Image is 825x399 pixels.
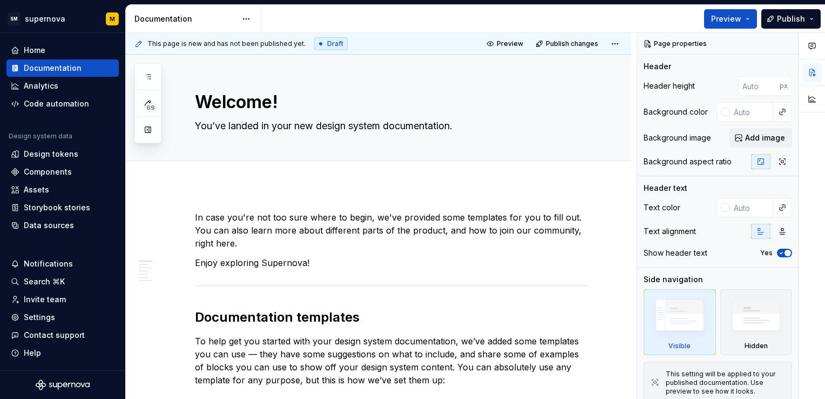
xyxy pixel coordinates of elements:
div: Text alignment [644,226,696,237]
textarea: You’ve landed in your new design system documentation. [193,117,586,135]
div: Header height [644,81,695,91]
div: Search ⌘K [24,276,65,287]
p: In case you're not too sure where to begin, we've provided some templates for you to fill out. Yo... [195,211,588,250]
div: Analytics [24,81,58,91]
input: Auto [738,76,780,96]
div: Assets [24,184,49,195]
div: M [110,15,115,23]
h2: Documentation templates [195,309,588,326]
div: Contact support [24,330,85,341]
div: Code automation [24,98,89,109]
a: Invite team [6,291,119,308]
div: Hidden [745,342,768,350]
button: Publish [761,9,821,29]
svg: Supernova Logo [36,380,90,390]
a: Data sources [6,217,119,234]
div: Storybook stories [24,202,90,213]
span: Publish [777,14,805,24]
a: Components [6,163,119,181]
div: Help [24,348,41,358]
a: Settings [6,309,119,326]
div: Side navigation [644,274,703,285]
div: Settings [24,312,55,323]
span: Draft [327,39,343,48]
button: Add image [729,128,792,148]
div: Data sources [24,220,74,231]
button: Preview [704,9,757,29]
button: Publish changes [532,36,603,51]
textarea: Welcome! [193,89,586,115]
p: px [780,82,788,90]
a: Home [6,42,119,59]
input: Auto [729,198,773,217]
a: Design tokens [6,145,119,163]
div: Documentation [24,63,82,74]
div: Invite team [24,294,66,305]
span: Preview [711,14,741,24]
a: Storybook stories [6,199,119,216]
span: Publish changes [546,39,598,48]
button: SMsupernovaM [2,7,123,30]
span: This page is new and has not been published yet. [147,39,306,48]
label: Yes [760,249,773,257]
div: Hidden [720,289,793,355]
div: Documentation [134,14,236,24]
a: Assets [6,181,119,198]
button: Help [6,344,119,362]
a: Analytics [6,77,119,95]
a: Code automation [6,95,119,112]
div: Background image [644,132,711,143]
div: Home [24,45,45,56]
div: Show header text [644,248,707,258]
div: Design system data [9,132,72,141]
span: Preview [497,39,523,48]
div: Background aspect ratio [644,156,732,167]
div: Header text [644,183,687,194]
button: Notifications [6,255,119,272]
input: Auto [729,102,773,122]
div: supernova [25,14,65,24]
div: Components [24,167,72,177]
div: Visible [644,289,716,355]
div: Background color [644,107,708,117]
div: Notifications [24,258,73,269]
button: Preview [483,36,528,51]
div: SM [8,12,21,25]
div: Header [644,61,671,72]
p: Enjoy exploring Supernova! [195,256,588,269]
div: Visible [668,342,691,350]
span: 69 [145,103,157,112]
p: To help get you started with your design system documentation, we’ve added some templates you can... [195,335,588,387]
div: Design tokens [24,149,78,159]
button: Search ⌘K [6,273,119,290]
div: This setting will be applied to your published documentation. Use preview to see how it looks. [666,370,785,396]
div: Text color [644,202,680,213]
a: Documentation [6,59,119,77]
button: Contact support [6,327,119,344]
span: Add image [745,132,785,143]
